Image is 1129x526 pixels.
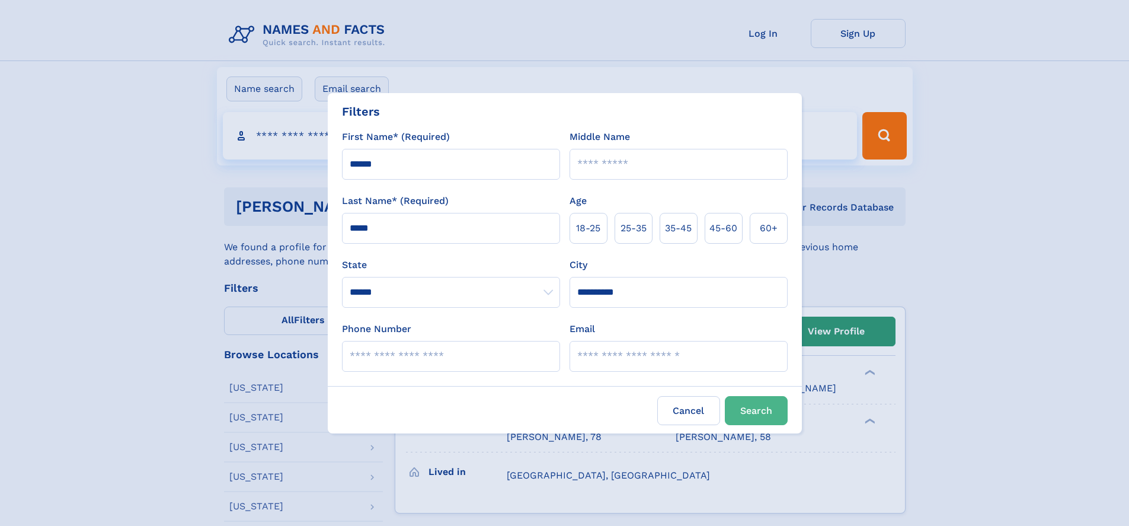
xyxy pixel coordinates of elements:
[760,221,778,235] span: 60+
[342,130,450,144] label: First Name* (Required)
[570,130,630,144] label: Middle Name
[342,194,449,208] label: Last Name* (Required)
[725,396,788,425] button: Search
[342,322,411,336] label: Phone Number
[665,221,692,235] span: 35‑45
[657,396,720,425] label: Cancel
[621,221,647,235] span: 25‑35
[576,221,600,235] span: 18‑25
[570,194,587,208] label: Age
[342,258,560,272] label: State
[709,221,737,235] span: 45‑60
[570,258,587,272] label: City
[570,322,595,336] label: Email
[342,103,380,120] div: Filters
